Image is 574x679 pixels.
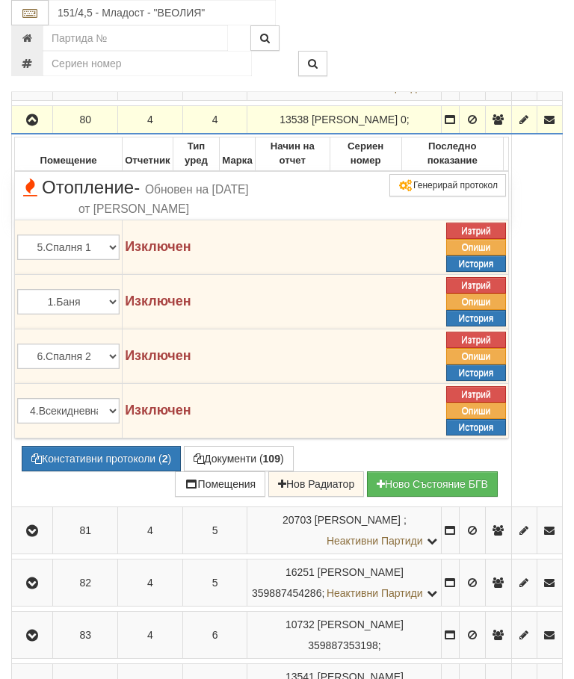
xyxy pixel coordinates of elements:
button: История [446,310,506,326]
strong: Изключен [125,348,191,363]
button: История [446,255,506,272]
input: Партида № [43,25,228,51]
span: Неактивни Партиди [327,535,423,547]
td: 81 [53,506,118,554]
span: - [134,177,140,197]
th: Тип уред [173,137,220,171]
span: Отопление [17,178,250,217]
button: Опиши [446,239,506,255]
span: Партида № [283,514,312,526]
span: 5 [212,577,218,589]
td: ; [247,106,442,134]
span: 6 [212,629,218,641]
button: История [446,365,506,381]
strong: Изключен [125,294,191,309]
span: Партида № [280,114,309,125]
span: 4 [212,114,218,125]
span: [PERSON_NAME] [318,566,404,578]
span: [PERSON_NAME] [312,114,398,125]
span: 359887454286 [252,587,321,599]
button: Опиши [446,348,506,365]
td: 4 [118,106,183,134]
td: 83 [53,611,118,658]
button: Документи (109) [184,446,294,471]
span: Партида № [286,566,315,578]
td: 4 [118,506,183,554]
td: ; [247,611,442,658]
strong: Изключен [125,403,191,418]
button: Генерирай протокол [389,174,505,196]
span: Неактивни Партиди [327,587,423,599]
span: [PERSON_NAME] [315,514,401,526]
span: 359887353198 [308,639,377,651]
td: ; [247,506,442,554]
button: Нов Радиатор [268,471,364,497]
b: 109 [263,453,280,465]
th: Сериен номер [330,137,401,171]
strong: Изключен [125,239,191,254]
td: 80 [53,106,118,134]
td: 4 [118,611,183,658]
span: 5 [212,524,218,536]
span: Партида № [286,618,315,630]
button: История [446,419,506,435]
button: Новo Състояние БГВ [367,471,498,497]
button: Изтрий [446,386,506,403]
button: Констативни протоколи (2) [22,446,181,471]
button: Опиши [446,294,506,310]
input: Сериен номер [43,51,252,76]
button: Помещения [175,471,266,497]
td: 4 [118,559,183,606]
span: 0 [401,114,407,125]
button: Изтрий [446,223,506,239]
th: Последно показание [401,137,503,171]
b: 2 [162,453,168,465]
span: [PERSON_NAME] [318,618,404,630]
th: Помещение [15,137,123,171]
th: Отчетник [123,137,173,171]
td: ; [247,559,442,606]
th: Начин на отчет [255,137,330,171]
th: Марка [220,137,255,171]
button: Изтрий [446,277,506,294]
button: Изтрий [446,332,506,348]
td: 82 [53,559,118,606]
span: Обновен на [DATE] от [PERSON_NAME] [78,183,249,215]
button: Опиши [446,403,506,419]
